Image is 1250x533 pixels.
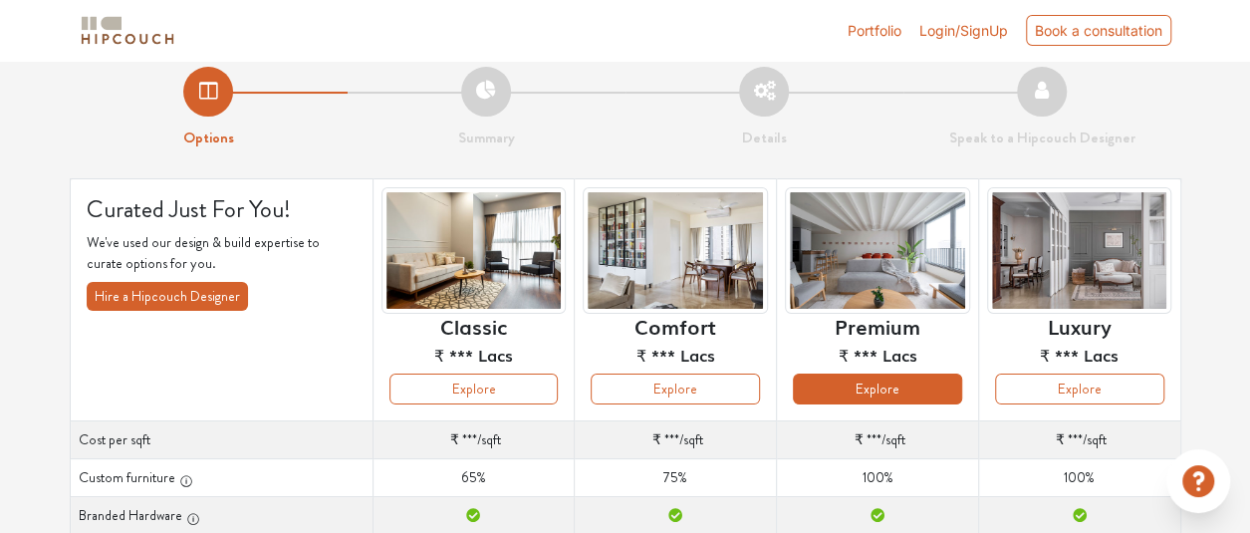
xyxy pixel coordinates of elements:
[70,421,373,459] th: Cost per sqft
[87,232,357,274] p: We've used our design & build expertise to curate options for you.
[87,282,248,311] button: Hire a Hipcouch Designer
[440,314,507,338] h6: Classic
[634,314,716,338] h6: Comfort
[70,459,373,497] th: Custom furniture
[78,13,177,48] img: logo-horizontal.svg
[987,187,1172,314] img: header-preview
[848,20,901,41] a: Portfolio
[389,374,559,404] button: Explore
[583,187,768,314] img: header-preview
[381,187,567,314] img: header-preview
[373,421,575,459] td: /sqft
[742,127,787,148] strong: Details
[87,195,357,224] h4: Curated Just For You!
[1048,314,1112,338] h6: Luxury
[777,421,979,459] td: /sqft
[78,8,177,53] span: logo-horizontal.svg
[1026,15,1171,46] div: Book a consultation
[777,459,979,497] td: 100%
[575,459,777,497] td: 75%
[949,127,1135,148] strong: Speak to a Hipcouch Designer
[373,459,575,497] td: 65%
[591,374,760,404] button: Explore
[793,374,962,404] button: Explore
[919,22,1008,39] span: Login/SignUp
[835,314,920,338] h6: Premium
[183,127,234,148] strong: Options
[785,187,970,314] img: header-preview
[458,127,515,148] strong: Summary
[978,459,1180,497] td: 100%
[575,421,777,459] td: /sqft
[978,421,1180,459] td: /sqft
[995,374,1164,404] button: Explore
